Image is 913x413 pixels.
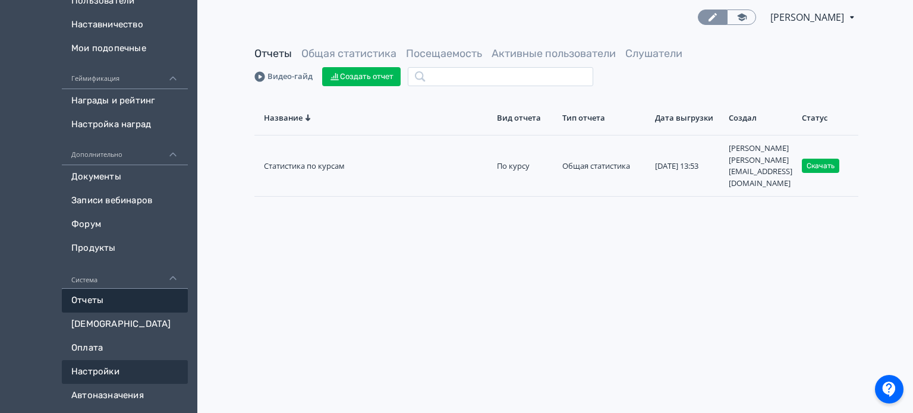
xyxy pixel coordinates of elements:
[802,160,839,171] a: Скачать
[254,71,313,83] a: Видео-гайд
[62,260,188,289] div: Система
[62,89,188,113] a: Награды и рейтинг
[562,160,646,172] div: Общая статистика
[322,67,401,86] button: Создать отчет
[62,37,188,61] a: Мои подопечные
[62,313,188,336] a: [DEMOGRAPHIC_DATA]
[264,112,303,123] span: Название
[727,10,756,25] a: Переключиться в режим ученика
[254,47,292,60] a: Отчеты
[729,112,792,123] div: Создал
[729,143,792,189] div: Купцова Ирина i.kuptsova@teachbase.ru
[802,159,839,173] button: Скачать
[802,112,849,123] div: Статус
[62,137,188,165] div: Дополнительно
[62,13,188,37] a: Наставничество
[62,213,188,237] a: Форум
[62,289,188,313] a: Отчеты
[62,113,188,137] a: Настройка наград
[562,112,646,123] div: Тип отчета
[62,61,188,89] div: Геймификация
[62,165,188,189] a: Документы
[62,237,188,260] a: Продукты
[497,160,553,172] div: По курсу
[655,112,719,123] div: Дата выгрузки
[62,336,188,360] a: Оплата
[301,47,396,60] a: Общая статистика
[497,112,553,123] div: Вид отчета
[406,47,482,60] a: Посещаемость
[655,160,719,172] div: [DATE] 13:53
[625,47,682,60] a: Слушатели
[264,160,487,172] div: Статистика по курсам
[770,10,846,24] span: Алексей Пыхов
[62,384,188,408] a: Автоназначения
[62,360,188,384] a: Настройки
[62,189,188,213] a: Записи вебинаров
[492,47,616,60] a: Активные пользователи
